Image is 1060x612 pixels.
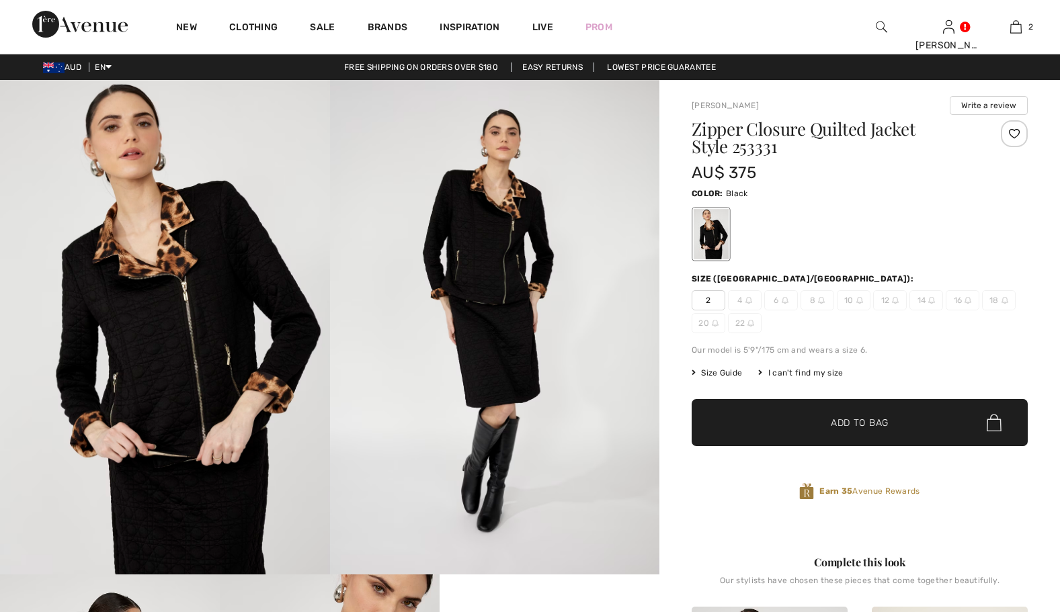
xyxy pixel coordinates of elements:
div: [PERSON_NAME] [915,38,981,52]
span: 2 [1028,21,1033,33]
img: ring-m.svg [747,320,754,326]
a: Live [532,20,553,34]
a: 2 [983,19,1049,35]
span: Black [726,189,748,198]
button: Add to Bag [692,399,1028,446]
div: Complete this look [692,554,1028,570]
a: [PERSON_NAME] [692,101,759,110]
span: 18 [982,290,1016,310]
span: 10 [837,290,870,310]
iframe: Opens a widget where you can find more information [974,511,1047,545]
img: ring-m.svg [745,297,752,304]
div: I can't find my size [758,367,843,379]
span: AUD [43,62,87,72]
a: Easy Returns [511,62,594,72]
a: Clothing [229,21,278,36]
img: Zipper Closure Quilted Jacket Style 253331. 2 [330,80,660,574]
span: 8 [801,290,834,310]
a: Sign In [943,20,954,33]
img: Avenue Rewards [799,482,814,500]
div: Black [694,209,729,259]
span: 22 [728,313,762,333]
div: Our stylists have chosen these pieces that come together beautifully. [692,576,1028,596]
span: 12 [873,290,907,310]
img: ring-m.svg [712,320,719,326]
img: Bag.svg [987,414,1002,431]
a: Brands [368,21,408,36]
div: Our model is 5'9"/175 cm and wears a size 6. [692,344,1028,356]
img: 1ère Avenue [32,11,128,38]
img: ring-m.svg [965,297,971,304]
h1: Zipper Closure Quilted Jacket Style 253331 [692,120,972,155]
img: ring-m.svg [818,297,825,304]
span: Inspiration [440,21,499,36]
a: Prom [585,20,612,34]
span: EN [95,62,112,72]
span: 16 [946,290,979,310]
img: ring-m.svg [1002,297,1008,304]
strong: Earn 35 [819,486,852,496]
img: ring-m.svg [892,297,899,304]
img: search the website [876,19,887,35]
span: Avenue Rewards [819,485,920,497]
span: 4 [728,290,762,310]
div: Size ([GEOGRAPHIC_DATA]/[GEOGRAPHIC_DATA]): [692,273,916,285]
span: 2 [692,290,725,310]
span: Add to Bag [831,416,889,430]
a: Free shipping on orders over $180 [333,62,509,72]
img: ring-m.svg [928,297,935,304]
a: Sale [310,21,335,36]
button: Write a review [950,96,1028,115]
a: New [176,21,197,36]
span: Size Guide [692,367,742,379]
span: 6 [764,290,798,310]
img: My Info [943,19,954,35]
a: Lowest Price Guarantee [596,62,727,72]
span: 14 [909,290,943,310]
img: ring-m.svg [782,297,788,304]
span: AU$ 375 [692,163,756,182]
img: Australian Dollar [43,62,65,73]
img: My Bag [1010,19,1022,35]
span: Color: [692,189,723,198]
img: ring-m.svg [856,297,863,304]
span: 20 [692,313,725,333]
